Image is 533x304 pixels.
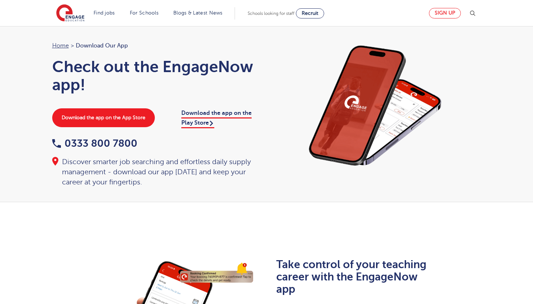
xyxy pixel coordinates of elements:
span: Download our app [76,41,128,50]
a: Download the app on the Play Store [181,110,252,128]
a: Sign up [429,8,461,18]
img: Engage Education [56,4,84,22]
span: Schools looking for staff [248,11,294,16]
a: Recruit [296,8,324,18]
span: > [71,42,74,49]
h1: Check out the EngageNow app! [52,58,260,94]
a: Home [52,42,69,49]
span: Recruit [302,11,318,16]
nav: breadcrumb [52,41,260,50]
a: Blogs & Latest News [173,10,223,16]
a: Find jobs [94,10,115,16]
a: 0333 800 7800 [52,138,137,149]
a: For Schools [130,10,158,16]
div: Discover smarter job searching and effortless daily supply management - download our app [DATE] a... [52,157,260,187]
a: Download the app on the App Store [52,108,155,127]
b: Take control of your teaching career with the EngageNow app [276,258,426,295]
